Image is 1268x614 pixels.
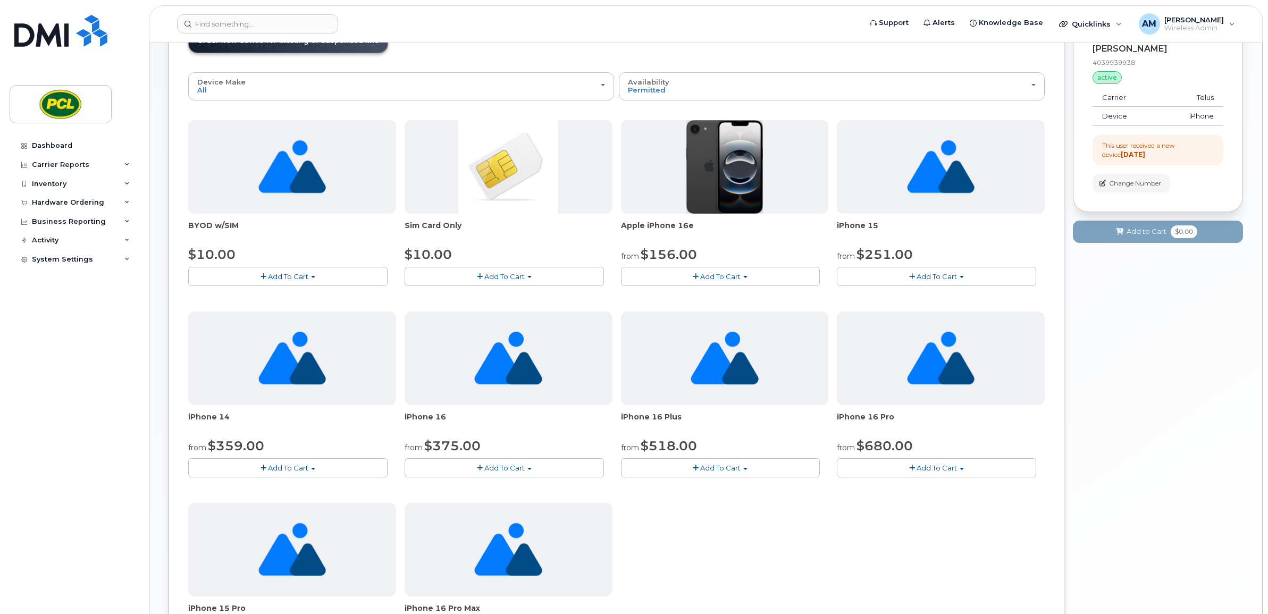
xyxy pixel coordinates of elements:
[258,120,326,214] img: no_image_found-2caef05468ed5679b831cfe6fc140e25e0c280774317ffc20a367ab7fd17291e.png
[628,86,666,94] span: Permitted
[474,312,542,405] img: no_image_found-2caef05468ed5679b831cfe6fc140e25e0c280774317ffc20a367ab7fd17291e.png
[458,120,558,214] img: ______________2020-08-11___23.11.32.png
[188,247,236,262] span: $10.00
[474,503,542,596] img: no_image_found-2caef05468ed5679b831cfe6fc140e25e0c280774317ffc20a367ab7fd17291e.png
[700,272,741,281] span: Add To Cart
[1131,13,1242,35] div: Ajay Meena
[641,247,697,262] span: $156.00
[856,438,913,453] span: $680.00
[962,12,1051,33] a: Knowledge Base
[208,438,264,453] span: $359.00
[405,411,612,433] div: iPhone 16
[405,267,604,285] button: Add To Cart
[1052,13,1129,35] div: Quicklinks
[621,220,829,241] div: Apple iPhone 16e
[1142,18,1156,30] span: AM
[837,267,1036,285] button: Add To Cart
[484,464,525,472] span: Add To Cart
[1093,58,1223,67] div: 4039939938
[1121,150,1145,158] strong: [DATE]
[188,220,396,241] div: BYOD w/SIM
[1164,24,1224,32] span: Wireless Admin
[619,72,1045,100] button: Availability Permitted
[1171,225,1197,238] span: $0.00
[1127,226,1166,237] span: Add to Cart
[917,464,957,472] span: Add To Cart
[1093,71,1122,84] div: active
[691,312,758,405] img: no_image_found-2caef05468ed5679b831cfe6fc140e25e0c280774317ffc20a367ab7fd17291e.png
[405,220,612,241] div: Sim Card Only
[700,464,741,472] span: Add To Cart
[856,247,913,262] span: $251.00
[405,458,604,477] button: Add To Cart
[188,411,396,433] div: iPhone 14
[1093,44,1223,54] div: [PERSON_NAME]
[197,78,246,86] span: Device Make
[686,120,763,214] img: iphone16e.png
[837,458,1036,477] button: Add To Cart
[907,120,975,214] img: no_image_found-2caef05468ed5679b831cfe6fc140e25e0c280774317ffc20a367ab7fd17291e.png
[837,411,1045,433] div: iPhone 16 Pro
[907,312,975,405] img: no_image_found-2caef05468ed5679b831cfe6fc140e25e0c280774317ffc20a367ab7fd17291e.png
[197,86,207,94] span: All
[621,443,639,452] small: from
[621,267,820,285] button: Add To Cart
[641,438,697,453] span: $518.00
[1158,107,1223,126] td: iPhone
[405,247,452,262] span: $10.00
[628,78,669,86] span: Availability
[1073,221,1243,242] button: Add to Cart $0.00
[484,272,525,281] span: Add To Cart
[188,267,388,285] button: Add To Cart
[405,443,423,452] small: from
[862,12,916,33] a: Support
[258,503,326,596] img: no_image_found-2caef05468ed5679b831cfe6fc140e25e0c280774317ffc20a367ab7fd17291e.png
[1158,88,1223,107] td: Telus
[933,18,955,28] span: Alerts
[1072,20,1111,28] span: Quicklinks
[188,443,206,452] small: from
[621,458,820,477] button: Add To Cart
[188,458,388,477] button: Add To Cart
[1093,107,1158,126] td: Device
[917,272,957,281] span: Add To Cart
[268,272,308,281] span: Add To Cart
[1109,179,1161,188] span: Change Number
[1093,88,1158,107] td: Carrier
[258,312,326,405] img: no_image_found-2caef05468ed5679b831cfe6fc140e25e0c280774317ffc20a367ab7fd17291e.png
[916,12,962,33] a: Alerts
[268,464,308,472] span: Add To Cart
[837,443,855,452] small: from
[879,18,909,28] span: Support
[424,438,481,453] span: $375.00
[1102,141,1214,159] div: This user received a new device
[837,251,855,261] small: from
[837,220,1045,241] div: iPhone 15
[1164,15,1224,24] span: [PERSON_NAME]
[979,18,1043,28] span: Knowledge Base
[1093,174,1170,192] button: Change Number
[621,251,639,261] small: from
[177,14,338,33] input: Find something...
[188,72,614,100] button: Device Make All
[621,411,829,433] div: iPhone 16 Plus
